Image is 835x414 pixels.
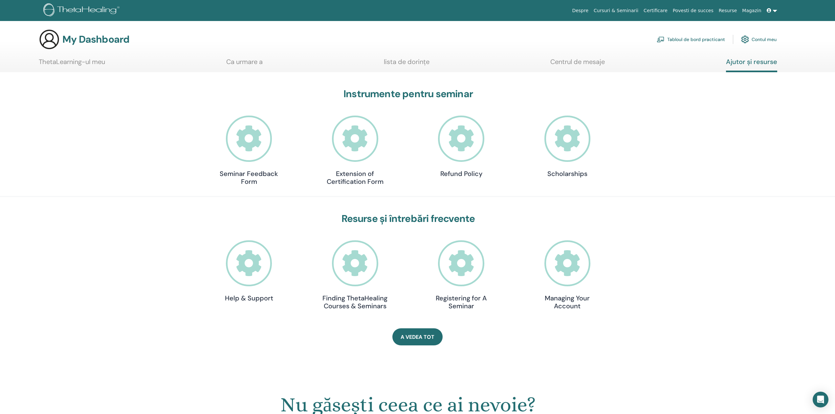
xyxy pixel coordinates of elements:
[641,5,670,17] a: Certificare
[216,213,600,225] h3: Resurse și întrebări frecvente
[39,58,105,71] a: ThetaLearning-ul meu
[216,88,600,100] h3: Instrumente pentru seminar
[216,240,282,302] a: Help & Support
[550,58,605,71] a: Centrul de mesaje
[535,116,600,178] a: Scholarships
[401,334,434,340] span: A vedea tot
[322,240,388,310] a: Finding ThetaHealing Courses & Seminars
[384,58,429,71] a: lista de dorințe
[813,392,828,407] div: Open Intercom Messenger
[428,116,494,178] a: Refund Policy
[428,240,494,310] a: Registering for A Seminar
[591,5,641,17] a: Cursuri & Seminarii
[716,5,740,17] a: Resurse
[535,294,600,310] h4: Managing Your Account
[216,116,282,185] a: Seminar Feedback Form
[216,294,282,302] h4: Help & Support
[43,3,122,18] img: logo.png
[322,294,388,310] h4: Finding ThetaHealing Courses & Seminars
[62,33,129,45] h3: My Dashboard
[535,240,600,310] a: Managing Your Account
[322,116,388,185] a: Extension of Certification Form
[428,170,494,178] h4: Refund Policy
[670,5,716,17] a: Povesti de succes
[741,32,777,47] a: Contul meu
[657,32,725,47] a: Tabloul de bord practicant
[216,170,282,185] h4: Seminar Feedback Form
[726,58,777,72] a: Ajutor și resurse
[39,29,60,50] img: generic-user-icon.jpg
[535,170,600,178] h4: Scholarships
[739,5,764,17] a: Magazin
[392,328,443,345] a: A vedea tot
[741,34,749,45] img: cog.svg
[428,294,494,310] h4: Registering for A Seminar
[322,170,388,185] h4: Extension of Certification Form
[226,58,263,71] a: Ca urmare a
[657,36,665,42] img: chalkboard-teacher.svg
[569,5,591,17] a: Despre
